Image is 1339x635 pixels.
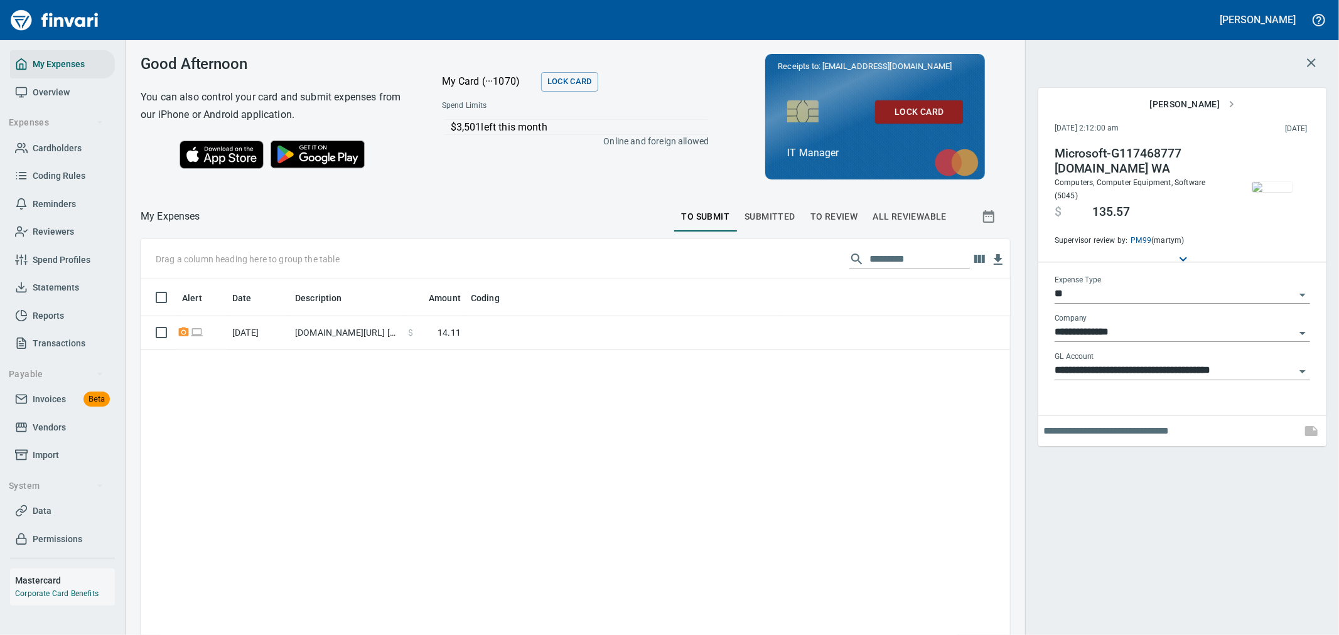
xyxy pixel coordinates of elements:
a: My Expenses [10,50,115,78]
span: Data [33,503,51,519]
span: 135.57 [1092,205,1130,220]
span: Lock Card [547,75,592,89]
span: Receipt Required [177,328,190,336]
td: [DOMAIN_NAME][URL] [PHONE_NUMBER] [GEOGRAPHIC_DATA] [290,316,403,350]
span: Reviewers [33,224,74,240]
h6: You can also control your card and submit expenses from our iPhone or Android application. [141,88,411,124]
span: Supervisor review by: (martym) [1055,235,1225,247]
p: Drag a column heading here to group the table [156,253,340,265]
span: Computers, Computer Equipment, Software (5045) [1055,178,1206,200]
span: To Submit [682,209,730,225]
span: This charge was settled by the merchant and appears on the 2025/10/11 statement. [1202,123,1308,136]
label: Expense Type [1055,277,1101,284]
h6: Mastercard [15,574,115,587]
span: Payable [9,366,104,382]
button: Show transactions within a particular date range [970,201,1010,232]
span: Cardholders [33,141,82,156]
span: To Review [810,209,858,225]
span: Amount [429,291,461,306]
a: PM99 [1128,236,1152,245]
span: Coding [471,291,500,306]
button: Payable [4,363,109,386]
label: GL Account [1055,353,1094,361]
span: All Reviewable [873,209,947,225]
button: Lock Card [875,100,963,124]
span: Amount [412,291,461,306]
a: Vendors [10,414,115,442]
a: Import [10,441,115,469]
span: Description [295,291,342,306]
span: [PERSON_NAME] [1149,97,1235,112]
h4: Microsoft-G117468777 [DOMAIN_NAME] WA [1055,146,1225,176]
span: [DATE] 2:12:00 am [1055,122,1202,135]
span: Reports [33,308,64,324]
button: Lock Card [541,72,598,92]
span: System [9,478,104,494]
span: Reminders [33,196,76,212]
span: [EMAIL_ADDRESS][DOMAIN_NAME] [821,60,953,72]
span: Overview [33,85,70,100]
span: Invoices [33,392,66,407]
a: Finvari [8,5,102,35]
a: Spend Profiles [10,246,115,274]
img: receipts%2Ftapani%2F2025-10-12%2FwRyD7Dpi8Aanou5rLXT8HKXjbai2__glq5kjUzNOm9FYsG5FXM.jpg [1252,182,1293,192]
span: Vendors [33,420,66,435]
button: Open [1294,286,1311,304]
h5: [PERSON_NAME] [1220,13,1296,26]
span: $ [1055,205,1062,220]
span: Coding [471,291,516,306]
span: Alert [182,291,202,306]
button: Download table [989,250,1008,269]
p: Online and foreign allowed [432,135,709,147]
span: Statements [33,280,79,296]
a: Corporate Card Benefits [15,589,99,598]
span: $ [408,326,413,339]
span: Permissions [33,531,82,547]
span: Description [295,291,358,306]
button: Open [1294,324,1311,342]
span: Expenses [9,115,104,131]
img: mastercard.svg [928,142,985,183]
a: Reviewers [10,218,115,246]
a: Overview [10,78,115,107]
img: Get it on Google Play [264,134,372,175]
a: Reports [10,302,115,330]
button: [PERSON_NAME] [1217,10,1299,29]
span: Beta [83,392,110,407]
span: Date [232,291,268,306]
span: Submitted [745,209,795,225]
button: System [4,474,109,498]
button: Open [1294,363,1311,380]
a: Transactions [10,329,115,358]
span: This records your note into the expense [1296,416,1326,446]
a: Reminders [10,190,115,218]
span: Date [232,291,252,306]
p: Receipts to: [778,60,972,73]
button: [PERSON_NAME] [1144,93,1240,116]
p: IT Manager [787,146,963,161]
label: Company [1055,315,1087,323]
img: Download on the App Store [180,141,264,169]
a: Data [10,497,115,525]
a: Permissions [10,525,115,553]
a: Statements [10,274,115,302]
p: My Expenses [141,209,200,224]
button: Expenses [4,111,109,134]
p: My Card (···1070) [442,74,536,89]
a: InvoicesBeta [10,385,115,414]
button: Close transaction [1296,48,1326,78]
span: Alert [182,291,218,306]
nav: breadcrumb [141,209,200,224]
span: 14.11 [438,326,461,339]
h3: Good Afternoon [141,55,411,73]
span: Lock Card [885,104,953,120]
span: Import [33,447,59,463]
span: Coding Rules [33,168,85,184]
button: Choose columns to display [970,250,989,269]
span: Transactions [33,336,85,351]
span: My Expenses [33,56,85,72]
p: $3,501 left this month [451,120,708,135]
a: Cardholders [10,134,115,163]
span: Online transaction [190,328,203,336]
span: Spend Profiles [33,252,90,268]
